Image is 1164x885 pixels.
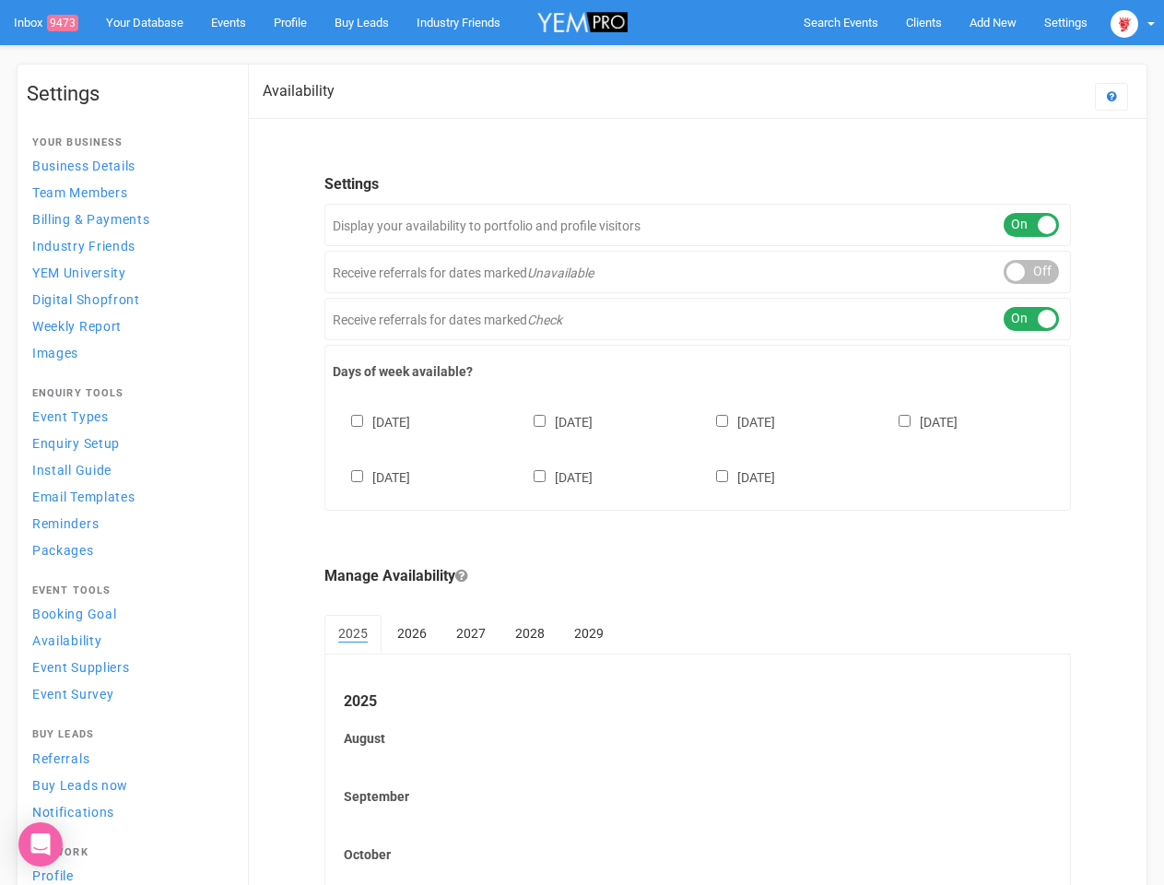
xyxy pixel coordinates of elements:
img: open-uri20250107-2-1pbi2ie [1111,10,1138,38]
label: [DATE] [515,411,593,431]
a: 2027 [442,615,500,652]
h4: Your Business [32,137,224,148]
a: 2029 [560,615,617,652]
span: Packages [32,543,94,558]
a: Event Types [27,404,229,429]
a: Availability [27,628,229,653]
span: Availability [32,633,101,648]
input: [DATE] [716,415,728,427]
span: Notifications [32,805,114,820]
a: Buy Leads now [27,773,229,797]
span: Team Members [32,185,127,200]
span: Search Events [804,16,878,29]
legend: Manage Availability [324,566,1071,587]
span: Booking Goal [32,607,116,621]
a: Team Members [27,180,229,205]
input: [DATE] [351,470,363,482]
span: Event Types [32,409,109,424]
a: Event Suppliers [27,655,229,679]
div: Open Intercom Messenger [18,822,63,867]
label: [DATE] [698,466,775,487]
a: Reminders [27,511,229,536]
label: October [344,845,1052,864]
a: Images [27,340,229,365]
h2: Availability [263,83,335,100]
a: Email Templates [27,484,229,509]
input: [DATE] [351,415,363,427]
a: Packages [27,537,229,562]
a: YEM University [27,260,229,285]
input: [DATE] [899,415,911,427]
input: [DATE] [534,415,546,427]
a: Notifications [27,799,229,824]
em: Unavailable [527,265,594,280]
span: Weekly Report [32,319,122,334]
span: 9473 [47,15,78,31]
a: Event Survey [27,681,229,706]
input: [DATE] [716,470,728,482]
span: Business Details [32,159,135,173]
div: Display your availability to portfolio and profile visitors [324,204,1071,246]
a: 2028 [501,615,558,652]
span: Event Suppliers [32,660,130,675]
a: Weekly Report [27,313,229,338]
div: Receive referrals for dates marked [324,298,1071,340]
label: August [344,729,1052,748]
label: Days of week available? [333,362,1063,381]
a: 2025 [324,615,382,654]
span: YEM University [32,265,126,280]
span: Images [32,346,78,360]
span: Reminders [32,516,99,531]
label: [DATE] [880,411,958,431]
h4: Buy Leads [32,729,224,740]
a: Digital Shopfront [27,287,229,312]
legend: Settings [324,174,1071,195]
span: Install Guide [32,463,112,478]
a: Referrals [27,746,229,771]
a: Install Guide [27,457,229,482]
label: [DATE] [515,466,593,487]
h4: Network [32,847,224,858]
a: Enquiry Setup [27,431,229,455]
a: Billing & Payments [27,206,229,231]
input: [DATE] [534,470,546,482]
div: Receive referrals for dates marked [324,251,1071,293]
span: Event Survey [32,687,113,702]
span: Billing & Payments [32,212,150,227]
label: [DATE] [698,411,775,431]
a: Booking Goal [27,601,229,626]
label: September [344,787,1052,806]
span: Email Templates [32,490,135,504]
span: Enquiry Setup [32,436,120,451]
legend: 2025 [344,691,1052,713]
label: [DATE] [333,411,410,431]
span: Clients [906,16,942,29]
h4: Enquiry Tools [32,388,224,399]
h4: Event Tools [32,585,224,596]
span: Add New [970,16,1017,29]
em: Check [527,313,562,327]
a: Business Details [27,153,229,178]
span: Digital Shopfront [32,292,140,307]
a: 2026 [383,615,441,652]
a: Industry Friends [27,233,229,258]
h1: Settings [27,83,229,105]
label: [DATE] [333,466,410,487]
